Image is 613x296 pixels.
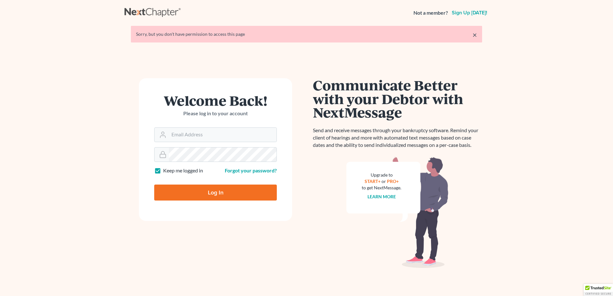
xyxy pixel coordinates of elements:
[367,194,396,199] a: Learn more
[225,167,277,173] a: Forgot your password?
[163,167,203,174] label: Keep me logged in
[365,178,381,184] a: START+
[154,110,277,117] p: Please log in to your account
[136,31,477,37] div: Sorry, but you don't have permission to access this page
[313,78,482,119] h1: Communicate Better with your Debtor with NextMessage
[362,172,401,178] div: Upgrade to
[413,9,448,17] strong: Not a member?
[346,156,449,268] img: nextmessage_bg-59042aed3d76b12b5cd301f8e5b87938c9018125f34e5fa2b7a6b67550977c72.svg
[584,284,613,296] div: TrustedSite Certified
[362,185,401,191] div: to get NextMessage.
[473,31,477,39] a: ×
[154,185,277,201] input: Log In
[382,178,386,184] span: or
[313,127,482,149] p: Send and receive messages through your bankruptcy software. Remind your client of hearings and mo...
[387,178,399,184] a: PRO+
[169,128,276,142] input: Email Address
[450,10,488,15] a: Sign up [DATE]!
[154,94,277,107] h1: Welcome Back!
